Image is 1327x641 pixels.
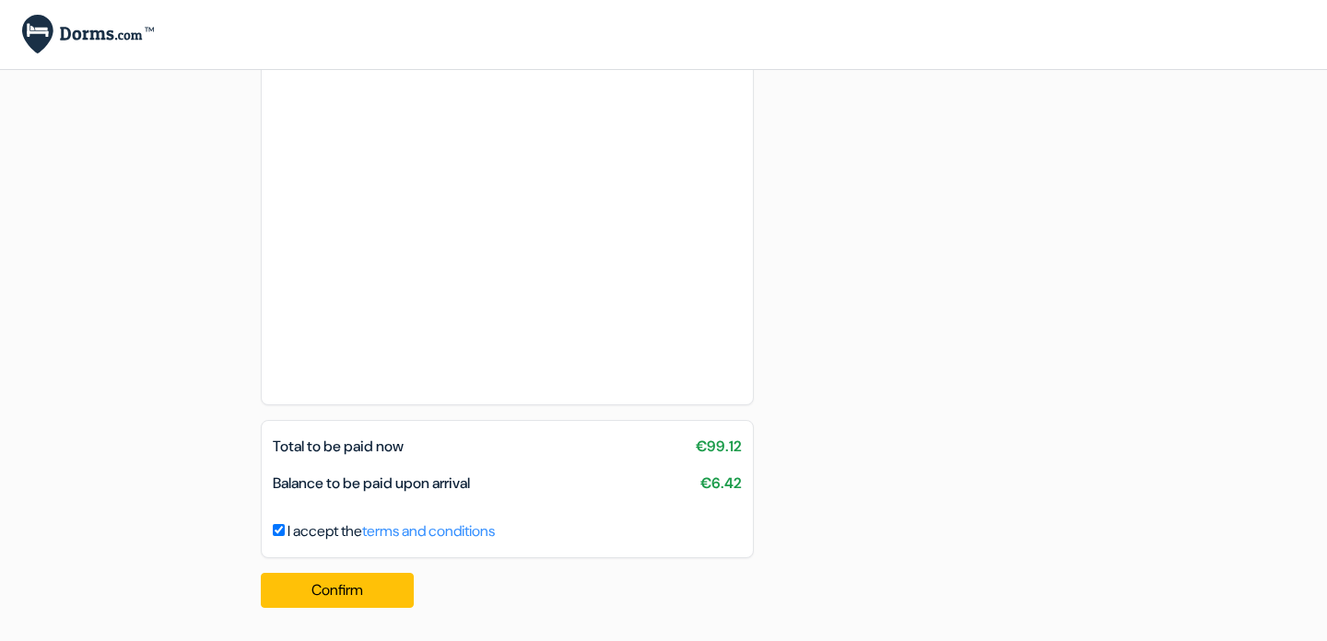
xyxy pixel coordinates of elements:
span: Balance to be paid upon arrival [273,473,470,493]
label: I accept the [288,520,495,542]
span: €6.42 [700,472,742,495]
span: €99.12 [696,436,742,458]
a: terms and conditions [362,521,495,541]
button: Confirm [261,573,414,608]
img: Dorms.com [22,15,154,54]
